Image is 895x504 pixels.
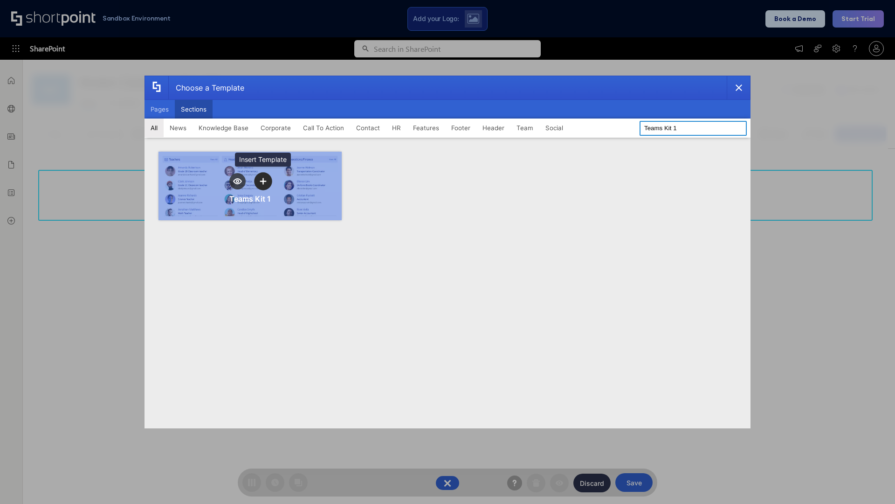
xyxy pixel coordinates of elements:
button: All [145,119,164,137]
button: HR [386,119,407,137]
button: Pages [145,100,175,119]
button: Sections [175,100,213,119]
div: Teams Kit 1 [229,194,271,203]
button: Call To Action [297,119,350,137]
div: Choose a Template [168,76,244,99]
button: Contact [350,119,386,137]
button: Header [476,119,510,137]
button: Team [510,119,539,137]
button: Footer [445,119,476,137]
button: Features [407,119,445,137]
button: Corporate [255,119,297,137]
button: News [164,119,193,137]
div: template selector [145,76,750,428]
button: Knowledge Base [193,119,255,137]
button: Social [539,119,569,137]
iframe: Chat Widget [848,459,895,504]
input: Search [640,121,747,136]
